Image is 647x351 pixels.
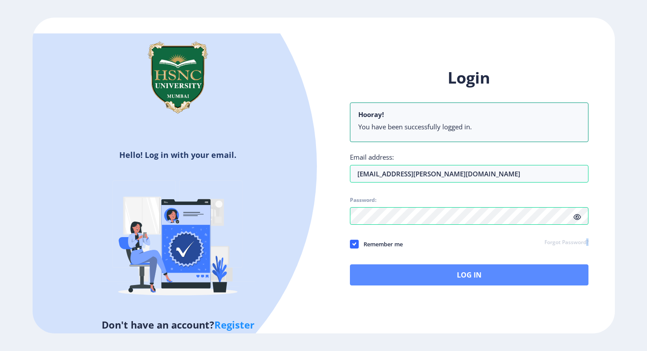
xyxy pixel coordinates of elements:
a: Forgot Password? [544,239,588,247]
img: hsnc.png [134,33,222,121]
b: Hooray! [358,110,384,119]
label: Email address: [350,153,394,161]
li: You have been successfully logged in. [358,122,580,131]
a: Register [214,318,254,331]
button: Log In [350,264,588,285]
img: Verified-rafiki.svg [101,164,255,318]
label: Password: [350,197,376,204]
h5: Don't have an account? [39,318,317,332]
input: Email address [350,165,588,183]
h1: Login [350,67,588,88]
span: Remember me [359,239,403,249]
